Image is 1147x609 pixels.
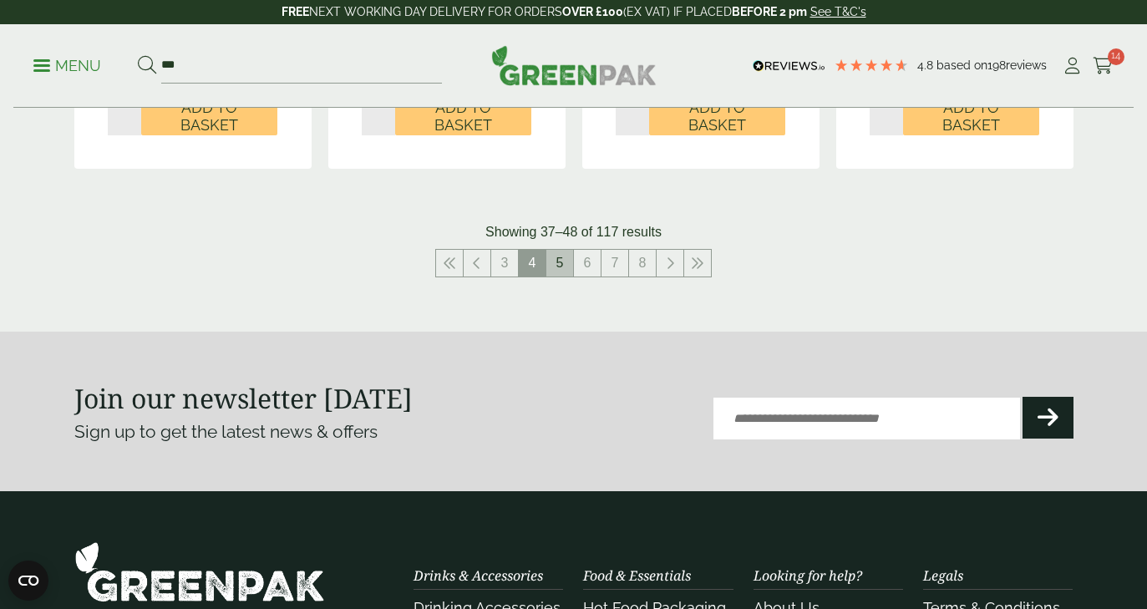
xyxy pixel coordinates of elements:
span: Add to Basket [915,99,1028,134]
button: Open CMP widget [8,561,48,601]
img: REVIEWS.io [753,60,825,72]
span: Add to Basket [661,99,774,134]
button: Add to Basket [141,95,277,135]
i: My Account [1062,58,1083,74]
a: See T&C's [810,5,866,18]
button: Add to Basket [903,95,1039,135]
div: 4.79 Stars [834,58,909,73]
img: GreenPak Supplies [74,541,325,602]
p: Sign up to get the latest news & offers [74,419,524,445]
span: 4.8 [917,58,936,72]
a: 14 [1093,53,1114,79]
p: Menu [33,56,101,76]
span: 198 [987,58,1006,72]
span: 4 [519,250,546,277]
strong: OVER £100 [562,5,623,18]
span: Add to Basket [153,99,266,134]
a: 7 [601,250,628,277]
button: Add to Basket [649,95,785,135]
p: Showing 37–48 of 117 results [485,222,662,242]
button: Add to Basket [395,95,531,135]
img: GreenPak Supplies [491,45,657,85]
a: Menu [33,56,101,73]
span: Add to Basket [407,99,520,134]
strong: FREE [282,5,309,18]
i: Cart [1093,58,1114,74]
span: Based on [936,58,987,72]
span: reviews [1006,58,1047,72]
a: 5 [546,250,573,277]
strong: BEFORE 2 pm [732,5,807,18]
a: 6 [574,250,601,277]
a: 8 [629,250,656,277]
span: 14 [1108,48,1124,65]
strong: Join our newsletter [DATE] [74,380,413,416]
a: 3 [491,250,518,277]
